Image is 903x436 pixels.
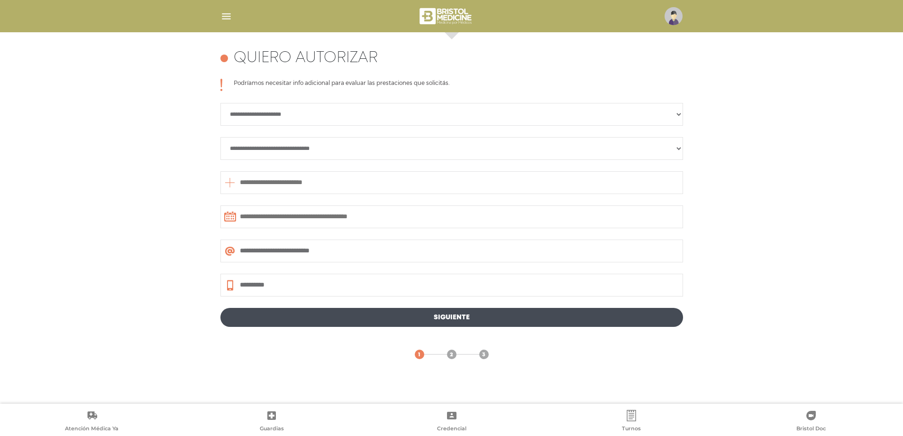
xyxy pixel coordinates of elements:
[418,351,420,359] span: 1
[260,425,284,434] span: Guardias
[182,410,361,434] a: Guardias
[418,5,474,28] img: bristol-medicine-blanco.png
[450,351,453,359] span: 2
[220,308,683,327] a: Siguiente
[447,350,456,359] a: 2
[482,351,485,359] span: 3
[415,350,424,359] a: 1
[234,79,449,91] p: Podríamos necesitar info adicional para evaluar las prestaciones que solicitás.
[479,350,489,359] a: 3
[437,425,466,434] span: Credencial
[796,425,826,434] span: Bristol Doc
[65,425,119,434] span: Atención Médica Ya
[2,410,182,434] a: Atención Médica Ya
[665,7,683,25] img: profile-placeholder.svg
[234,49,378,67] h4: Quiero autorizar
[541,410,721,434] a: Turnos
[362,410,541,434] a: Credencial
[622,425,641,434] span: Turnos
[220,10,232,22] img: Cober_menu-lines-white.svg
[721,410,901,434] a: Bristol Doc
